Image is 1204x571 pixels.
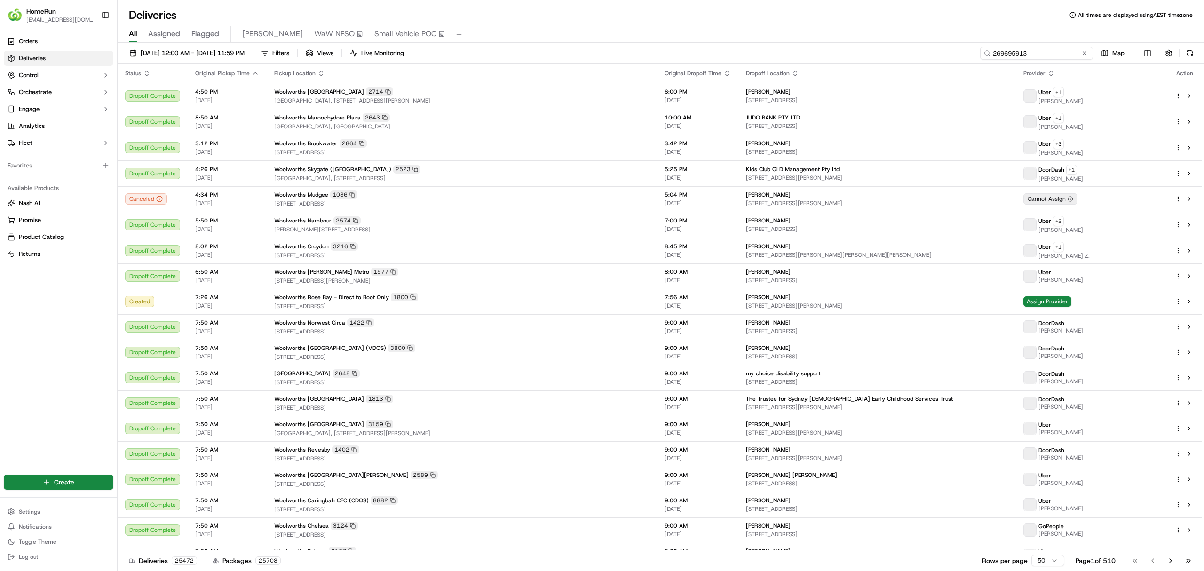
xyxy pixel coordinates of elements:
span: [STREET_ADDRESS] [274,353,650,361]
span: Woolworths Rose Bay - Direct to Boot Only [274,293,389,301]
span: Status [125,70,141,77]
span: [STREET_ADDRESS] [746,378,1008,386]
span: DoorDash [1038,370,1064,378]
span: Assigned [148,28,180,40]
span: WaW NFSO [314,28,355,40]
span: [STREET_ADDRESS] [274,200,650,207]
span: Uber [1038,421,1051,428]
span: Returns [19,250,40,258]
span: [GEOGRAPHIC_DATA], [STREET_ADDRESS] [274,174,650,182]
button: [EMAIL_ADDRESS][DOMAIN_NAME] [26,16,94,24]
span: [STREET_ADDRESS] [274,531,650,539]
span: 7:50 AM [195,370,259,377]
span: Woolworths Caringbah CFC (CDOS) [274,497,369,504]
span: [DATE] [665,302,731,309]
span: [DATE] [195,404,259,411]
span: Pickup Location [274,70,316,77]
span: [DATE] [195,429,259,436]
span: 3:12 PM [195,140,259,147]
span: Woolworths [GEOGRAPHIC_DATA] (VDOS) [274,344,386,352]
div: 2648 [333,369,360,378]
span: [PERSON_NAME] [746,547,791,555]
button: Orchestrate [4,85,113,100]
span: Filters [272,49,289,57]
span: 7:56 AM [665,293,731,301]
span: [PERSON_NAME] [242,28,303,40]
a: Orders [4,34,113,49]
span: [DATE] [665,378,731,386]
span: 8:00 AM [665,268,731,276]
span: [STREET_ADDRESS] [746,277,1008,284]
span: [PERSON_NAME] [1038,403,1083,411]
span: Woolworths Revesby [274,446,330,453]
span: [STREET_ADDRESS] [746,122,1008,130]
span: [DATE] [665,251,731,259]
span: All [129,28,137,40]
div: 2643 [363,113,390,122]
span: [PERSON_NAME] [746,497,791,504]
div: 1422 [347,318,374,327]
span: 9:00 AM [665,344,731,352]
span: Orders [19,37,38,46]
span: [PERSON_NAME][STREET_ADDRESS] [274,226,650,233]
a: Analytics [4,119,113,134]
span: [DATE] [195,327,259,335]
span: DoorDash [1038,166,1064,174]
span: [PERSON_NAME] [746,420,791,428]
span: 8:45 PM [665,243,731,250]
span: [DATE] [195,378,259,386]
span: [PERSON_NAME] [1038,226,1083,234]
span: Settings [19,508,40,515]
div: Packages [213,556,281,565]
span: Create [54,477,74,487]
span: [PERSON_NAME] [1038,123,1083,131]
span: 5:25 PM [665,166,731,173]
span: Flagged [191,28,219,40]
span: GoPeople [1038,523,1064,530]
span: [GEOGRAPHIC_DATA], [STREET_ADDRESS][PERSON_NAME] [274,97,650,104]
span: [STREET_ADDRESS] [746,327,1008,335]
span: [DATE] [195,251,259,259]
span: [PERSON_NAME] [746,446,791,453]
span: [STREET_ADDRESS] [274,404,650,412]
div: 3800 [388,344,415,352]
div: Favorites [4,158,113,173]
span: 8:02 PM [195,243,259,250]
span: [DATE] [665,353,731,360]
div: Page 1 of 510 [1076,556,1116,565]
span: Woolworths Chelsea [274,522,329,530]
span: [STREET_ADDRESS] [746,505,1008,513]
span: [PERSON_NAME] [1038,149,1083,157]
span: [STREET_ADDRESS] [274,506,650,513]
span: [PERSON_NAME] [746,88,791,95]
div: 3159 [366,420,393,428]
button: Log out [4,550,113,563]
div: 25472 [172,556,197,565]
span: Product Catalog [19,233,64,241]
span: [PERSON_NAME] [1038,530,1083,538]
div: Cannot Assign [1023,193,1077,205]
span: Woolworths Norwest Circa [274,319,345,326]
span: [DATE] [195,353,259,360]
button: Settings [4,505,113,518]
span: [STREET_ADDRESS] [746,353,1008,360]
span: [DATE] [665,429,731,436]
div: 2864 [340,139,367,148]
span: Woolworths [GEOGRAPHIC_DATA] [274,395,364,403]
button: HomeRun [26,7,56,16]
span: [STREET_ADDRESS] [274,149,650,156]
span: Uber [1038,548,1051,555]
span: [DATE] [665,505,731,513]
span: Toggle Theme [19,538,56,546]
span: All times are displayed using AEST timezone [1078,11,1193,19]
span: [PERSON_NAME] [746,293,791,301]
span: [PERSON_NAME] [746,268,791,276]
span: 9:00 AM [665,522,731,530]
span: [PERSON_NAME] [1038,505,1083,512]
button: Nash AI [4,196,113,211]
span: Provider [1023,70,1046,77]
span: [STREET_ADDRESS] [746,480,1008,487]
span: Engage [19,105,40,113]
span: [DATE] [665,96,731,104]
